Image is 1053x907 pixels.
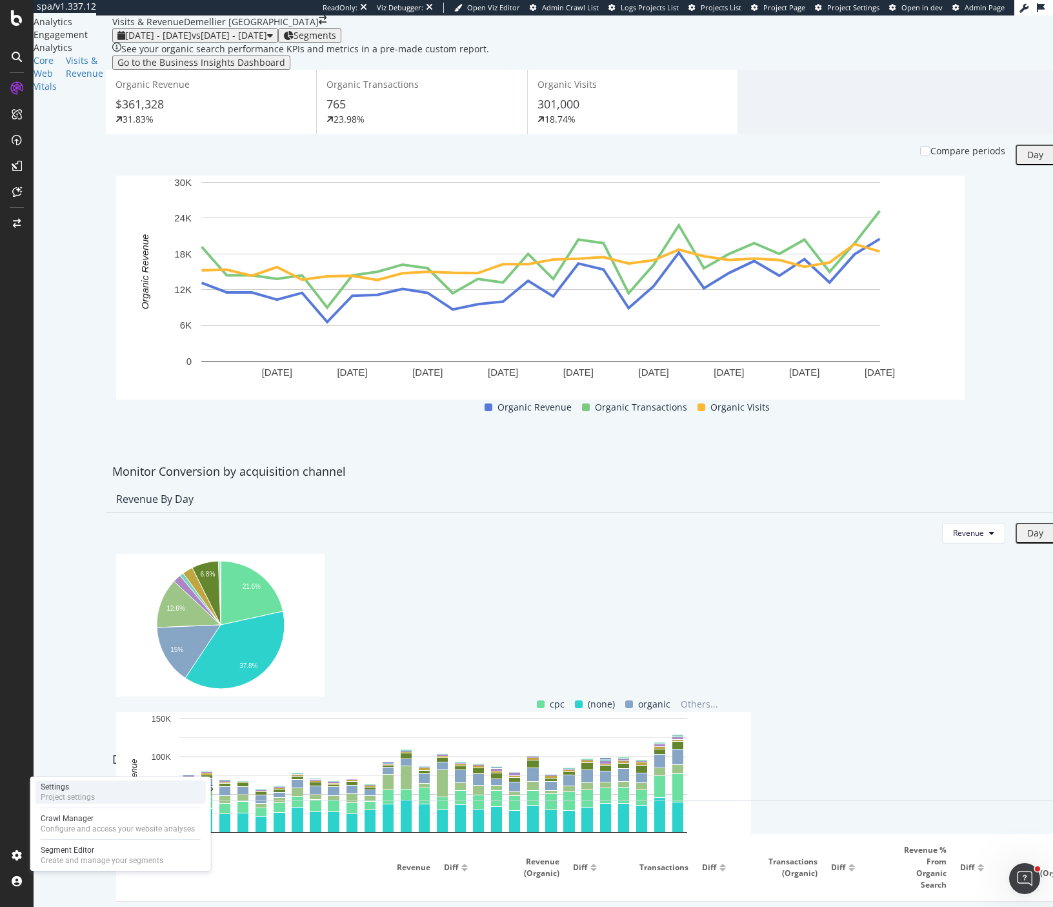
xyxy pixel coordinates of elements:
[323,3,357,13] div: ReadOnly:
[243,583,261,590] text: 21.6%
[115,96,164,112] span: $361,328
[121,862,366,873] span: URL
[319,15,326,25] div: arrow-right-arrow-left
[901,3,943,12] span: Open in dev
[563,367,594,378] text: [DATE]
[116,712,751,855] svg: A chart.
[377,3,423,13] div: Viz Debugger:
[116,493,194,505] div: Revenue by Day
[41,782,95,792] div: Settings
[676,697,723,712] span: Others...
[930,145,1005,158] div: Compare periods
[201,571,216,578] text: 6.8%
[831,862,845,873] span: Diff
[1027,528,1043,538] div: Day
[588,697,615,712] span: (none)
[545,113,576,126] div: 18.74%
[174,284,192,295] text: 12K
[112,15,184,28] div: Visits & Revenue
[688,3,741,13] a: Projects List
[608,3,679,13] a: Logs Projects List
[537,78,597,90] span: Organic Visits
[34,15,112,28] div: Analytics
[960,862,974,873] span: Diff
[139,234,150,310] text: Organic Revenue
[454,3,520,13] a: Open Viz Editor
[865,367,895,378] text: [DATE]
[942,523,1005,544] button: Revenue
[184,15,319,28] div: Demellier [GEOGRAPHIC_DATA]
[125,29,192,41] span: [DATE] - [DATE]
[412,367,443,378] text: [DATE]
[827,3,879,12] span: Project Settings
[34,54,57,93] a: Core Web Vitals
[595,400,687,415] span: Organic Transactions
[35,812,206,835] a: Crawl ManagerConfigure and access your website analyses
[701,3,741,12] span: Projects List
[537,96,579,112] span: 301,000
[952,3,1005,13] a: Admin Page
[508,856,559,879] span: Revenue (Organic)
[326,78,419,90] span: Organic Transactions
[621,3,679,12] span: Logs Projects List
[34,28,112,54] div: Engagement Analytics
[152,752,172,762] text: 100K
[702,862,716,873] span: Diff
[116,554,325,697] svg: A chart.
[166,605,185,612] text: 12.6%
[639,367,669,378] text: [DATE]
[174,177,192,188] text: 30K
[123,113,154,126] div: 31.83%
[965,3,1005,12] span: Admin Page
[815,3,879,13] a: Project Settings
[953,527,984,538] span: Revenue
[174,212,192,223] text: 24K
[638,697,670,712] span: organic
[278,28,341,43] button: Segments
[497,400,572,415] span: Organic Revenue
[379,862,430,873] span: Revenue
[35,780,206,804] a: SettingsProject settings
[112,28,278,43] button: [DATE] - [DATE]vs[DATE] - [DATE]
[889,3,943,13] a: Open in dev
[751,3,805,13] a: Project Page
[488,367,518,378] text: [DATE]
[763,3,805,12] span: Project Page
[444,862,458,873] span: Diff
[186,356,192,367] text: 0
[337,367,367,378] text: [DATE]
[41,855,163,866] div: Create and manage your segments
[714,367,744,378] text: [DATE]
[1027,150,1043,160] div: Day
[550,697,565,712] span: cpc
[530,3,599,13] a: Admin Crawl List
[710,400,770,415] span: Organic Visits
[41,824,195,834] div: Configure and access your website analyses
[294,29,336,41] span: Segments
[112,56,290,70] button: Go to the Business Insights Dashboard
[116,176,965,400] svg: A chart.
[1009,863,1040,894] iframe: Intercom live chat
[121,43,489,56] div: See your organic search performance KPIs and metrics in a pre-made custom report.
[170,646,183,653] text: 15%
[41,845,163,855] div: Segment Editor
[174,249,192,260] text: 18K
[573,862,587,873] span: Diff
[637,862,688,873] span: Transactions
[896,844,947,891] span: % Revenue from Organic Search
[789,367,819,378] text: [DATE]
[192,29,267,41] span: vs [DATE] - [DATE]
[115,78,190,90] span: Organic Revenue
[35,844,206,867] a: Segment EditorCreate and manage your segments
[542,3,599,12] span: Admin Crawl List
[262,367,292,378] text: [DATE]
[334,113,365,126] div: 23.98%
[41,813,195,824] div: Crawl Manager
[239,662,257,669] text: 37.8%
[66,54,103,80] a: Visits & Revenue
